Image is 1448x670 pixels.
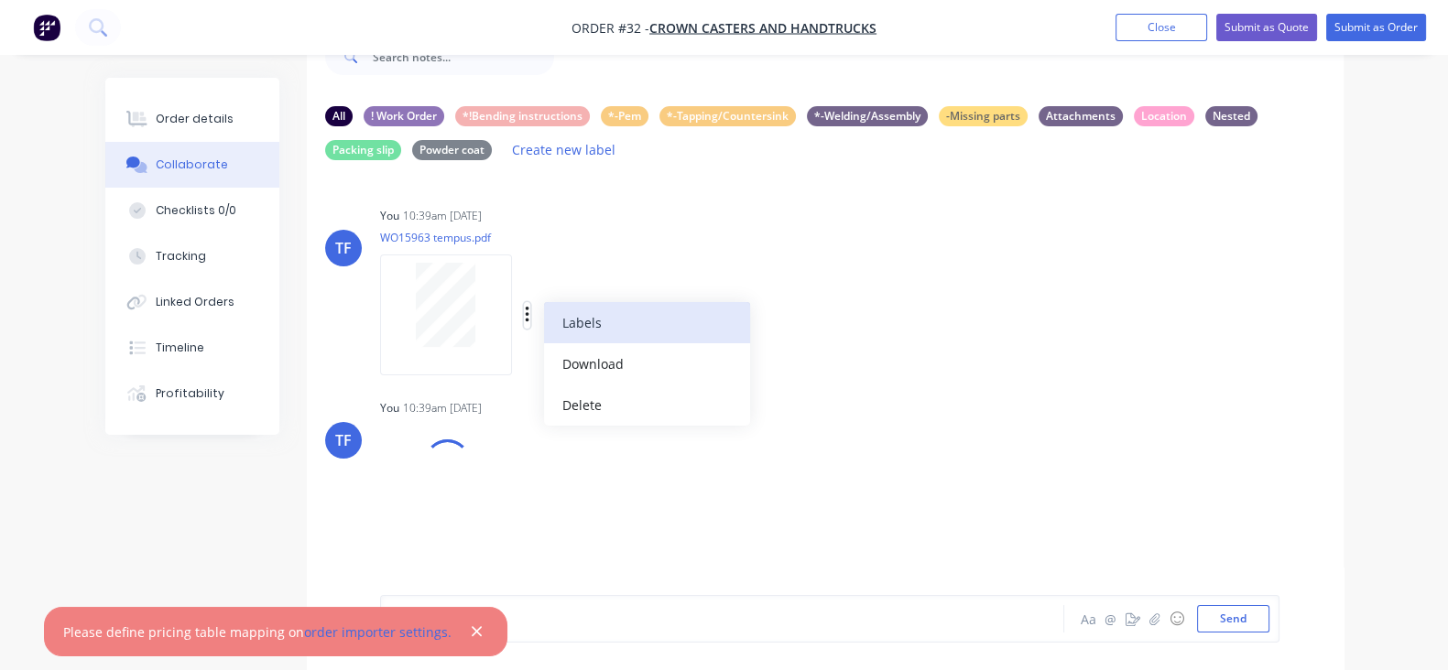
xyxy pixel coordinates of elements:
div: *-Pem [601,106,648,126]
div: TF [335,429,352,451]
button: Labels [544,302,750,343]
div: Tracking [156,248,206,265]
button: Delete [544,384,750,426]
button: Timeline [105,325,279,371]
div: You [380,400,399,416]
input: Search notes... [373,38,554,75]
div: Please define pricing table mapping on [63,622,452,642]
div: *-Welding/Assembly [807,106,928,126]
button: Download [544,343,750,384]
span: Order #32 - [572,19,649,37]
div: All [325,106,353,126]
button: Send [1197,605,1269,632]
div: *!Bending instructions [455,106,590,126]
div: Checklists 0/0 [156,202,236,219]
button: Close [1116,14,1207,41]
div: Timeline [156,340,204,356]
p: WO15963 tempus.pdf [380,230,716,245]
div: -Missing parts [939,106,1028,126]
a: order importer settings. [304,623,452,641]
button: Submit as Order [1326,14,1426,41]
button: Checklists 0/0 [105,188,279,233]
button: Order details [105,96,279,142]
div: Collaborate [156,157,228,173]
div: Linked Orders [156,294,234,310]
img: Factory [33,14,60,41]
div: You [380,208,399,224]
button: Aa [1078,608,1100,630]
div: Order details [156,111,234,127]
div: *-Tapping/Countersink [659,106,796,126]
button: Create new label [503,137,626,162]
button: Linked Orders [105,279,279,325]
div: ! Work Order [364,106,444,126]
div: Packing slip [325,140,401,160]
button: ☺ [1166,608,1188,630]
div: Attachments [1039,106,1123,126]
button: Profitability [105,371,279,416]
div: Profitability [156,385,224,402]
div: TF [335,237,352,259]
a: Crown Casters and Handtrucks [649,19,876,37]
button: @ [1100,608,1122,630]
div: Nested [1205,106,1257,126]
button: Collaborate [105,142,279,188]
div: 10:39am [DATE] [403,208,482,224]
button: Submit as Quote [1216,14,1317,41]
div: Location [1134,106,1194,126]
div: Powder coat [412,140,492,160]
div: 10:39am [DATE] [403,400,482,416]
button: Tracking [105,233,279,279]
